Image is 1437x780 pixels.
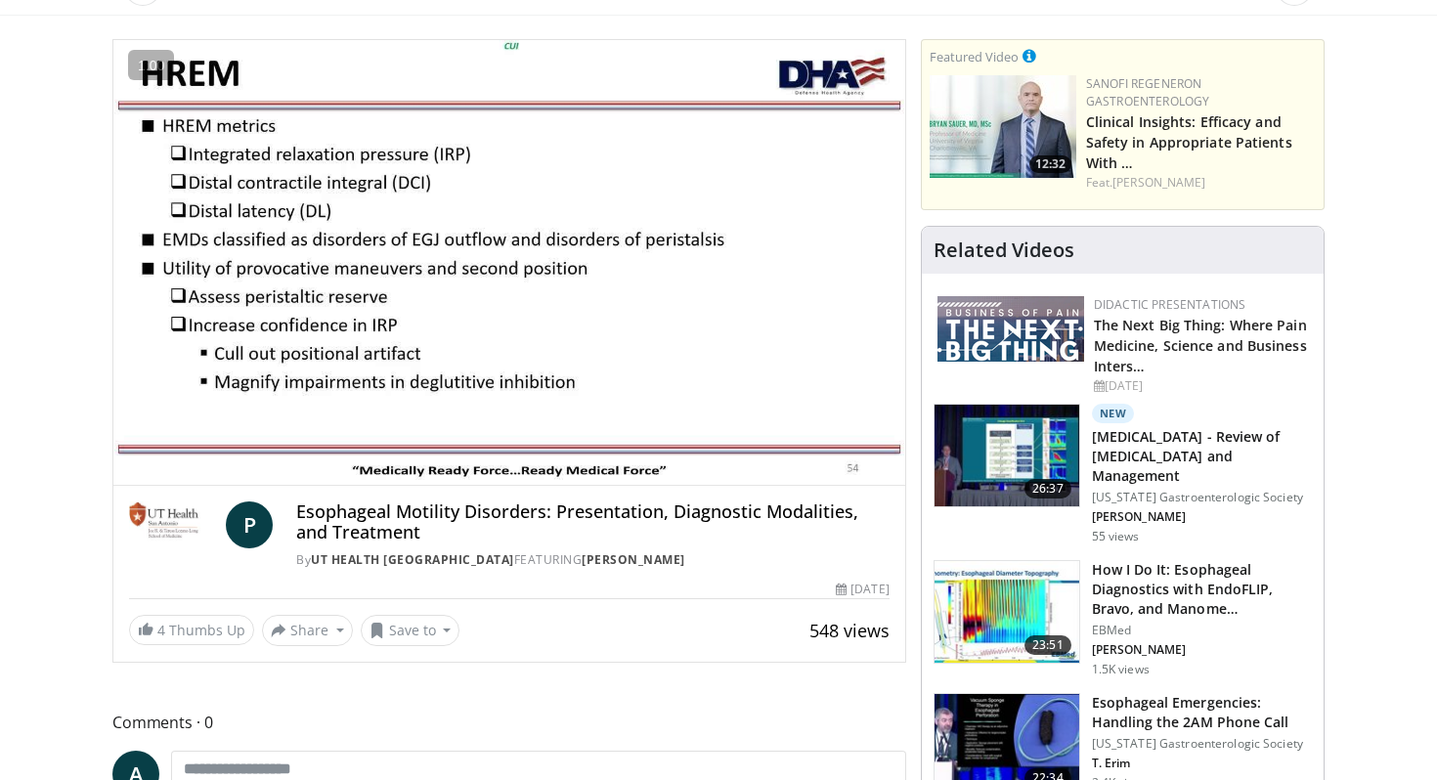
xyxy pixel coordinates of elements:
[1092,427,1312,486] h3: [MEDICAL_DATA] - Review of [MEDICAL_DATA] and Management
[262,615,353,646] button: Share
[1092,404,1135,423] p: New
[1112,174,1205,191] a: [PERSON_NAME]
[935,561,1079,663] img: 6cc64d0b-951f-4eb1-ade2-d6a05eaa5f98.150x105_q85_crop-smart_upscale.jpg
[296,551,889,569] div: By FEATURING
[1094,316,1307,375] a: The Next Big Thing: Where Pain Medicine, Science and Business Inters…
[930,75,1076,178] img: bf9ce42c-6823-4735-9d6f-bc9dbebbcf2c.png.150x105_q85_crop-smart_upscale.jpg
[930,48,1019,65] small: Featured Video
[112,710,906,735] span: Comments 0
[1094,377,1308,395] div: [DATE]
[934,404,1312,544] a: 26:37 New [MEDICAL_DATA] - Review of [MEDICAL_DATA] and Management [US_STATE] Gastroenterologic S...
[836,581,889,598] div: [DATE]
[311,551,514,568] a: UT Health [GEOGRAPHIC_DATA]
[1086,174,1316,192] div: Feat.
[1092,662,1150,677] p: 1.5K views
[1092,736,1312,752] p: [US_STATE] Gastroenterologic Society
[113,40,905,486] video-js: Video Player
[1092,693,1312,732] h3: Esophageal Emergencies: Handling the 2AM Phone Call
[1092,509,1312,525] p: [PERSON_NAME]
[1029,155,1071,173] span: 12:32
[157,621,165,639] span: 4
[930,75,1076,178] a: 12:32
[1092,623,1312,638] p: EBMed
[1024,635,1071,655] span: 23:51
[809,619,890,642] span: 548 views
[296,501,889,543] h4: Esophageal Motility Disorders: Presentation, Diagnostic Modalities, and Treatment
[934,238,1074,262] h4: Related Videos
[361,615,460,646] button: Save to
[1092,756,1312,771] p: T. Erim
[1086,112,1292,172] a: Clinical Insights: Efficacy and Safety in Appropriate Patients With …
[1024,479,1071,498] span: 26:37
[1092,529,1140,544] p: 55 views
[1094,296,1308,314] div: Didactic Presentations
[1092,642,1312,658] p: [PERSON_NAME]
[129,501,218,548] img: UT Health San Antonio School of Medicine
[934,560,1312,677] a: 23:51 How I Do It: Esophageal Diagnostics with EndoFLIP, Bravo, and Manome… EBMed [PERSON_NAME] 1...
[1092,560,1312,619] h3: How I Do It: Esophageal Diagnostics with EndoFLIP, Bravo, and Manome…
[582,551,685,568] a: [PERSON_NAME]
[129,615,254,645] a: 4 Thumbs Up
[1092,490,1312,505] p: [US_STATE] Gastroenterologic Society
[935,405,1079,506] img: d4930d7a-666d-484e-bb59-df7511b53477.150x105_q85_crop-smart_upscale.jpg
[226,501,273,548] a: P
[937,296,1084,362] img: 44f54e11-6613-45d7-904c-e6fd40030585.png.150x105_q85_autocrop_double_scale_upscale_version-0.2.png
[1086,75,1210,109] a: Sanofi Regeneron Gastroenterology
